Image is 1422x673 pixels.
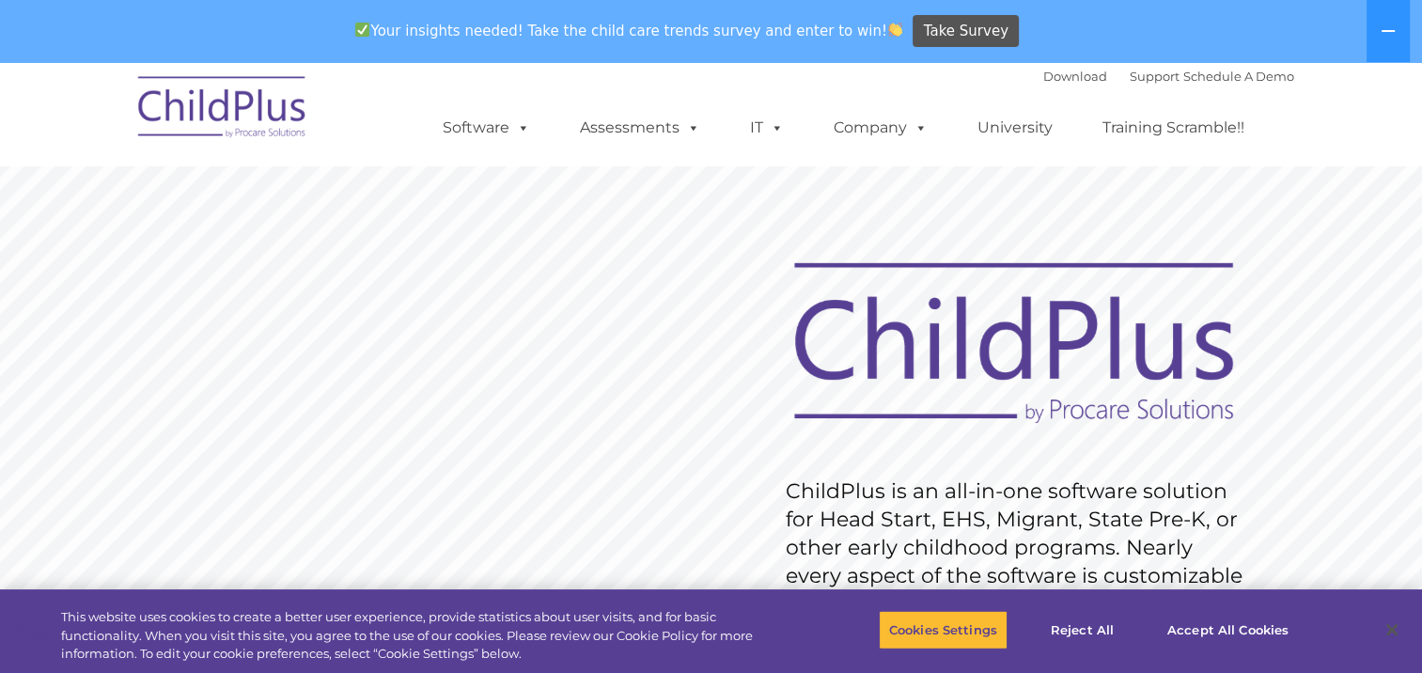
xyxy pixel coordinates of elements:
[1371,609,1413,650] button: Close
[879,610,1008,650] button: Cookies Settings
[424,109,549,147] a: Software
[348,12,911,49] span: Your insights needed! Take the child care trends survey and enter to win!
[1043,69,1107,84] a: Download
[959,109,1071,147] a: University
[1024,610,1141,650] button: Reject All
[355,23,369,37] img: ✅
[129,63,317,157] img: ChildPlus by Procare Solutions
[815,109,946,147] a: Company
[888,23,902,37] img: 👏
[561,109,719,147] a: Assessments
[913,15,1019,48] a: Take Survey
[1084,109,1263,147] a: Training Scramble!!
[1157,610,1299,650] button: Accept All Cookies
[61,608,782,664] div: This website uses cookies to create a better user experience, provide statistics about user visit...
[1183,69,1294,84] a: Schedule A Demo
[924,15,1008,48] span: Take Survey
[1130,69,1180,84] a: Support
[731,109,803,147] a: IT
[1043,69,1294,84] font: |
